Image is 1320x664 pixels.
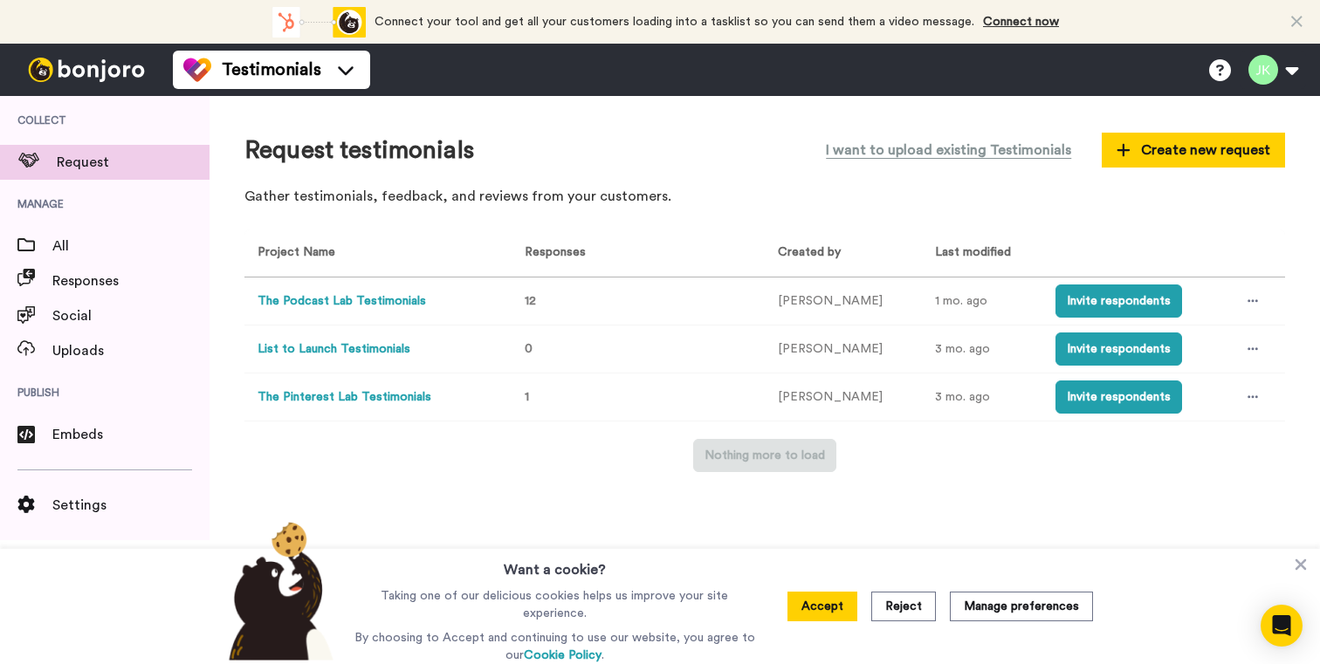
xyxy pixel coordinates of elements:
[52,495,210,516] span: Settings
[504,549,606,580] h3: Want a cookie?
[525,343,533,355] span: 0
[765,229,922,277] th: Created by
[787,592,857,621] button: Accept
[244,229,505,277] th: Project Name
[693,439,836,472] button: Nothing more to load
[1261,605,1303,647] div: Open Intercom Messenger
[350,587,760,622] p: Taking one of our delicious cookies helps us improve your site experience.
[922,325,1042,373] td: 3 mo. ago
[244,137,474,164] h1: Request testimonials
[518,246,586,258] span: Responses
[826,140,1071,161] span: I want to upload existing Testimonials
[52,340,210,361] span: Uploads
[258,388,431,407] button: The Pinterest Lab Testimonials
[270,7,366,38] div: animation
[258,292,426,311] button: The Podcast Lab Testimonials
[21,58,152,82] img: bj-logo-header-white.svg
[765,277,922,325] td: [PERSON_NAME]
[1117,140,1270,161] span: Create new request
[525,391,529,403] span: 1
[52,236,210,257] span: All
[922,229,1042,277] th: Last modified
[922,373,1042,421] td: 3 mo. ago
[222,58,321,82] span: Testimonials
[350,629,760,664] p: By choosing to Accept and continuing to use our website, you agree to our .
[57,152,210,173] span: Request
[183,56,211,84] img: tm-color.svg
[52,424,210,445] span: Embeds
[1102,133,1285,168] button: Create new request
[813,131,1084,169] button: I want to upload existing Testimonials
[1055,332,1182,366] button: Invite respondents
[922,277,1042,325] td: 1 mo. ago
[258,340,410,359] button: List to Launch Testimonials
[765,373,922,421] td: [PERSON_NAME]
[765,325,922,373] td: [PERSON_NAME]
[525,295,536,307] span: 12
[52,305,210,326] span: Social
[52,270,210,291] span: Responses
[375,16,974,28] span: Connect your tool and get all your customers loading into a tasklist so you can send them a video...
[871,592,936,621] button: Reject
[1055,284,1182,318] button: Invite respondents
[213,521,342,661] img: bear-with-cookie.png
[244,187,1285,207] p: Gather testimonials, feedback, and reviews from your customers.
[983,16,1059,28] a: Connect now
[524,649,602,661] a: Cookie Policy
[1055,380,1182,414] button: Invite respondents
[950,592,1093,621] button: Manage preferences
